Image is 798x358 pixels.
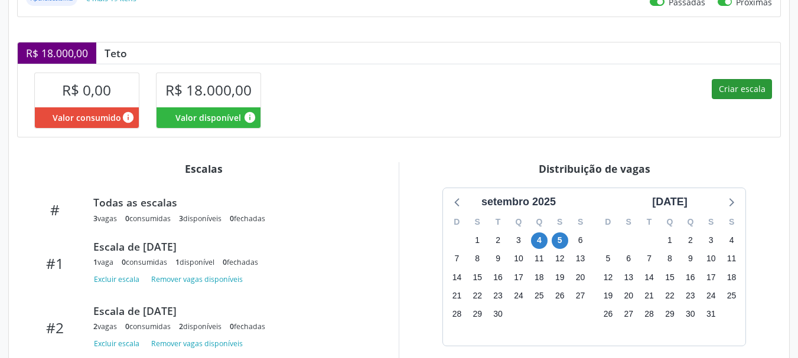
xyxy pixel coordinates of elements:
[570,213,591,231] div: S
[179,321,222,331] div: disponíveis
[552,232,568,249] span: sexta-feira, 5 de setembro de 2025
[477,194,561,210] div: setembro 2025
[93,321,97,331] span: 2
[641,287,657,304] span: terça-feira, 21 de outubro de 2025
[641,251,657,267] span: terça-feira, 7 de outubro de 2025
[490,251,506,267] span: terça-feira, 9 de setembro de 2025
[93,321,117,331] div: vagas
[25,319,85,336] div: #2
[93,240,374,253] div: Escala de [DATE]
[223,257,227,267] span: 0
[712,79,772,99] button: Criar escala
[125,214,129,224] span: 0
[510,287,527,304] span: quarta-feira, 24 de setembro de 2025
[572,269,589,285] span: sábado, 20 de setembro de 2025
[662,306,678,322] span: quarta-feira, 29 de outubro de 2025
[724,287,740,304] span: sábado, 25 de outubro de 2025
[600,269,616,285] span: domingo, 12 de outubro de 2025
[179,214,222,224] div: disponíveis
[122,257,167,267] div: consumidas
[662,287,678,304] span: quarta-feira, 22 de outubro de 2025
[724,232,740,249] span: sábado, 4 de outubro de 2025
[660,213,680,231] div: Q
[641,306,657,322] span: terça-feira, 28 de outubro de 2025
[469,306,486,322] span: segunda-feira, 29 de setembro de 2025
[93,336,144,352] button: Excluir escala
[639,213,660,231] div: T
[703,251,719,267] span: sexta-feira, 10 de outubro de 2025
[600,251,616,267] span: domingo, 5 de outubro de 2025
[93,196,374,209] div: Todas as escalas
[552,251,568,267] span: sexta-feira, 12 de setembro de 2025
[467,213,488,231] div: S
[469,269,486,285] span: segunda-feira, 15 de setembro de 2025
[93,271,144,287] button: Excluir escala
[600,306,616,322] span: domingo, 26 de outubro de 2025
[490,306,506,322] span: terça-feira, 30 de setembro de 2025
[600,287,616,304] span: domingo, 19 de outubro de 2025
[230,321,265,331] div: fechadas
[93,257,113,267] div: vaga
[62,80,111,100] span: R$ 0,00
[510,269,527,285] span: quarta-feira, 17 de setembro de 2025
[122,257,126,267] span: 0
[490,269,506,285] span: terça-feira, 16 de setembro de 2025
[125,321,171,331] div: consumidas
[179,214,183,224] span: 3
[703,287,719,304] span: sexta-feira, 24 de outubro de 2025
[469,232,486,249] span: segunda-feira, 1 de setembro de 2025
[25,255,85,272] div: #1
[682,287,699,304] span: quinta-feira, 23 de outubro de 2025
[179,321,183,331] span: 2
[620,269,637,285] span: segunda-feira, 13 de outubro de 2025
[223,257,258,267] div: fechadas
[448,287,465,304] span: domingo, 21 de setembro de 2025
[531,232,548,249] span: quinta-feira, 4 de setembro de 2025
[682,306,699,322] span: quinta-feira, 30 de outubro de 2025
[572,251,589,267] span: sábado, 13 de setembro de 2025
[682,232,699,249] span: quinta-feira, 2 de outubro de 2025
[662,269,678,285] span: quarta-feira, 15 de outubro de 2025
[620,306,637,322] span: segunda-feira, 27 de outubro de 2025
[620,251,637,267] span: segunda-feira, 6 de outubro de 2025
[175,257,214,267] div: disponível
[175,257,180,267] span: 1
[662,232,678,249] span: quarta-feira, 1 de outubro de 2025
[620,287,637,304] span: segunda-feira, 20 de outubro de 2025
[490,287,506,304] span: terça-feira, 23 de setembro de 2025
[721,213,742,231] div: S
[510,232,527,249] span: quarta-feira, 3 de setembro de 2025
[572,287,589,304] span: sábado, 27 de setembro de 2025
[448,269,465,285] span: domingo, 14 de setembro de 2025
[53,111,121,124] span: Valor consumido
[93,257,97,267] span: 1
[549,213,570,231] div: S
[122,111,135,124] i: Valor consumido por agendamentos feitos para este serviço
[93,214,117,224] div: vagas
[703,306,719,322] span: sexta-feira, 31 de outubro de 2025
[682,269,699,285] span: quinta-feira, 16 de outubro de 2025
[175,111,241,124] span: Valor disponível
[552,287,568,304] span: sexta-feira, 26 de setembro de 2025
[724,251,740,267] span: sábado, 11 de outubro de 2025
[146,271,247,287] button: Remover vagas disponíveis
[448,251,465,267] span: domingo, 7 de setembro de 2025
[531,287,548,304] span: quinta-feira, 25 de setembro de 2025
[469,287,486,304] span: segunda-feira, 22 de setembro de 2025
[488,213,509,231] div: T
[17,162,390,175] div: Escalas
[552,269,568,285] span: sexta-feira, 19 de setembro de 2025
[641,269,657,285] span: terça-feira, 14 de outubro de 2025
[618,213,639,231] div: S
[703,232,719,249] span: sexta-feira, 3 de outubro de 2025
[93,214,97,224] span: 3
[408,162,781,175] div: Distribuição de vagas
[703,269,719,285] span: sexta-feira, 17 de outubro de 2025
[662,251,678,267] span: quarta-feira, 8 de outubro de 2025
[598,213,618,231] div: D
[125,214,171,224] div: consumidas
[529,213,549,231] div: Q
[125,321,129,331] span: 0
[230,214,234,224] span: 0
[509,213,529,231] div: Q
